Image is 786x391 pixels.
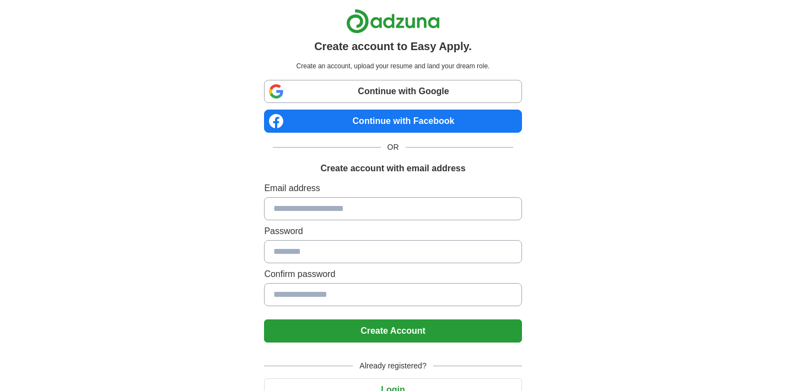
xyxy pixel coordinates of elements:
span: Already registered? [353,360,433,372]
a: Continue with Facebook [264,110,521,133]
label: Email address [264,182,521,195]
h1: Create account to Easy Apply. [314,38,472,55]
a: Continue with Google [264,80,521,103]
button: Create Account [264,319,521,343]
p: Create an account, upload your resume and land your dream role. [266,61,519,71]
span: OR [381,142,406,153]
label: Password [264,225,521,238]
img: Adzuna logo [346,9,440,34]
h1: Create account with email address [320,162,465,175]
label: Confirm password [264,268,521,281]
